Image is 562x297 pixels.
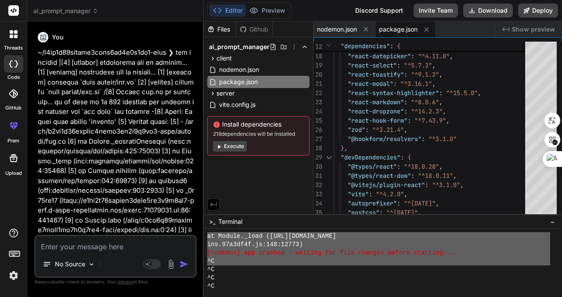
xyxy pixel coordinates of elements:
[411,52,414,60] span: :
[407,153,411,161] span: {
[418,172,453,180] span: "^18.0.11"
[404,107,407,115] span: :
[4,44,23,52] label: threads
[34,278,197,286] p: Always double-check its answers. Your in Bind
[414,117,446,124] span: "^7.43.9"
[348,209,379,216] span: "postcss"
[348,89,439,97] span: "react-syntax-highlighter"
[348,80,393,88] span: "react-modal"
[88,261,95,268] img: Pick Models
[313,61,322,70] div: 19
[313,98,322,107] div: 23
[397,199,400,207] span: :
[414,4,458,18] button: Invite Team
[313,107,322,116] div: 24
[180,260,188,269] img: icon
[393,80,397,88] span: :
[313,42,322,51] span: 12
[348,126,365,134] span: "zod"
[348,199,397,207] span: "autoprefixer"
[207,232,336,240] span: at Module._load ([URL][DOMAIN_NAME]
[341,153,400,161] span: "devDependencies"
[369,190,372,198] span: :
[213,131,304,138] span: 218 dependencies will be installed
[207,249,454,257] span: [nodemon] app crashed - waiting for file changes before starting...
[421,135,425,143] span: :
[379,209,383,216] span: :
[204,25,236,34] div: Files
[348,190,369,198] span: "vite"
[348,61,397,69] span: "react-select"
[443,107,446,115] span: ,
[348,135,421,143] span: "@hookform/resolvers"
[313,190,322,199] div: 33
[407,117,411,124] span: :
[209,4,246,17] button: Editor
[397,163,400,170] span: :
[313,144,322,153] div: 28
[404,61,432,69] span: "^5.7.2"
[5,170,22,177] label: Upload
[432,61,436,69] span: ,
[213,120,304,129] span: Install dependencies
[344,144,348,152] span: ,
[463,4,513,18] button: Download
[418,52,450,60] span: "^4.11.0"
[439,163,443,170] span: ,
[218,99,256,110] span: vite.config.js
[313,70,322,79] div: 20
[118,279,133,284] span: privacy
[348,71,404,78] span: "react-toastify"
[348,181,425,189] span: "@vitejs/plugin-react"
[379,25,418,34] span: package.json
[350,4,408,18] div: Discord Support
[209,42,270,51] span: ai_prompt_manager
[411,172,414,180] span: :
[411,107,443,115] span: "^14.2.3"
[365,126,369,134] span: :
[317,25,357,34] span: nodemon.json
[246,4,289,17] button: Preview
[372,126,404,134] span: "^3.21.4"
[207,282,215,290] span: ^C
[397,61,400,69] span: :
[348,163,397,170] span: "@types/react"
[216,54,232,63] span: client
[460,181,464,189] span: ,
[207,274,215,282] span: ^C
[436,199,439,207] span: ,
[386,209,418,216] span: "^[DATE]"
[236,25,272,34] div: Github
[425,181,429,189] span: :
[55,260,85,269] p: No Source
[207,240,303,249] span: ins.97a3df4f.js:148:12773)
[550,217,555,226] span: −
[512,25,555,34] span: Show preview
[404,190,407,198] span: ,
[439,89,443,97] span: :
[478,89,481,97] span: ,
[404,126,407,134] span: ,
[313,199,322,208] div: 34
[313,79,322,88] div: 21
[548,215,557,229] button: −
[348,52,411,60] span: "react-datepicker"
[348,107,404,115] span: "react-dropzone"
[411,98,439,106] span: "^8.0.6"
[390,42,393,50] span: :
[313,125,322,134] div: 26
[313,171,322,180] div: 31
[313,180,322,190] div: 32
[439,98,443,106] span: ,
[313,52,322,61] div: 18
[216,89,234,98] span: server
[429,135,457,143] span: "^3.1.0"
[323,153,335,162] div: Click to collapse the range.
[207,265,215,274] span: ^C
[7,137,19,145] label: prem
[218,64,260,75] span: nodemon.json
[213,141,247,152] button: Execute
[341,144,344,152] span: }
[404,98,407,106] span: :
[418,209,421,216] span: ,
